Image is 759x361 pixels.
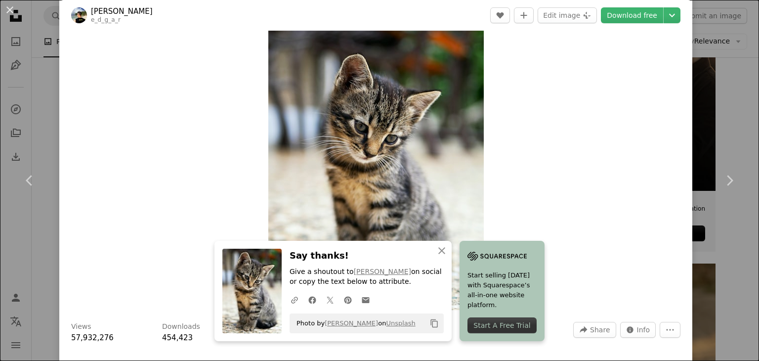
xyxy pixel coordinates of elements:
[538,7,597,23] button: Edit image
[268,23,484,310] img: brown tabby kitten sitting on floor
[590,322,610,337] span: Share
[71,322,91,332] h3: Views
[71,7,87,23] img: Go to Edgar's profile
[700,133,759,228] a: Next
[601,7,663,23] a: Download free
[573,322,616,338] button: Share this image
[91,16,121,23] a: e_d_g_a_r
[303,290,321,310] a: Share on Facebook
[268,23,484,310] button: Zoom in on this image
[292,316,416,331] span: Photo by on
[325,319,378,327] a: [PERSON_NAME]
[664,7,680,23] button: Choose download size
[467,271,537,310] span: Start selling [DATE] with Squarespace’s all-in-one website platform.
[290,267,444,287] p: Give a shoutout to on social or copy the text below to attribute.
[321,290,339,310] a: Share on Twitter
[514,7,534,23] button: Add to Collection
[339,290,357,310] a: Share on Pinterest
[162,322,200,332] h3: Downloads
[490,7,510,23] button: Like
[162,333,193,342] span: 454,423
[660,322,680,338] button: More Actions
[467,249,527,264] img: file-1705255347840-230a6ab5bca9image
[386,319,415,327] a: Unsplash
[290,249,444,263] h3: Say thanks!
[357,290,375,310] a: Share over email
[620,322,656,338] button: Stats about this image
[354,268,411,275] a: [PERSON_NAME]
[460,241,545,341] a: Start selling [DATE] with Squarespace’s all-in-one website platform.Start A Free Trial
[637,322,650,337] span: Info
[71,333,114,342] span: 57,932,276
[467,317,537,333] div: Start A Free Trial
[91,6,153,16] a: [PERSON_NAME]
[426,315,443,332] button: Copy to clipboard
